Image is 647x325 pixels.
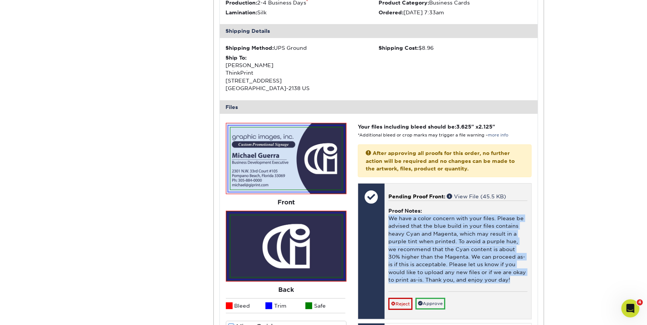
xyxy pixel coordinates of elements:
[379,44,532,52] div: $8.96
[388,193,445,199] span: Pending Proof Front:
[388,201,527,291] div: We have a color concern with your files. Please be advised that the blue build in your files cont...
[226,282,347,298] div: Back
[358,124,495,130] strong: Your files including bleed should be: " x "
[265,298,305,313] li: Trim
[379,45,419,51] strong: Shipping Cost:
[226,54,379,92] div: [PERSON_NAME] ThinkPrint [STREET_ADDRESS] [GEOGRAPHIC_DATA]-2138 US
[637,299,643,305] span: 4
[478,124,492,130] span: 2.125
[456,124,471,130] span: 3.625
[226,194,347,211] div: Front
[388,208,422,214] strong: Proof Notes:
[220,100,538,114] div: Files
[366,150,515,172] strong: After approving all proofs for this order, no further action will be required and no changes can ...
[226,9,258,15] strong: Lamination:
[2,302,64,322] iframe: Google Customer Reviews
[388,298,412,310] a: Reject
[226,298,266,313] li: Bleed
[220,24,538,38] div: Shipping Details
[226,55,247,61] strong: Ship To:
[379,9,532,16] li: [DATE] 7:33am
[226,9,379,16] li: Silk
[358,133,508,138] small: *Additional bleed or crop marks may trigger a file warning –
[379,9,403,15] strong: Ordered:
[621,299,639,317] iframe: Intercom live chat
[447,193,506,199] a: View File (45.5 KB)
[305,298,345,313] li: Safe
[226,45,274,51] strong: Shipping Method:
[488,133,508,138] a: more info
[415,298,445,310] a: Approve
[226,44,379,52] div: UPS Ground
